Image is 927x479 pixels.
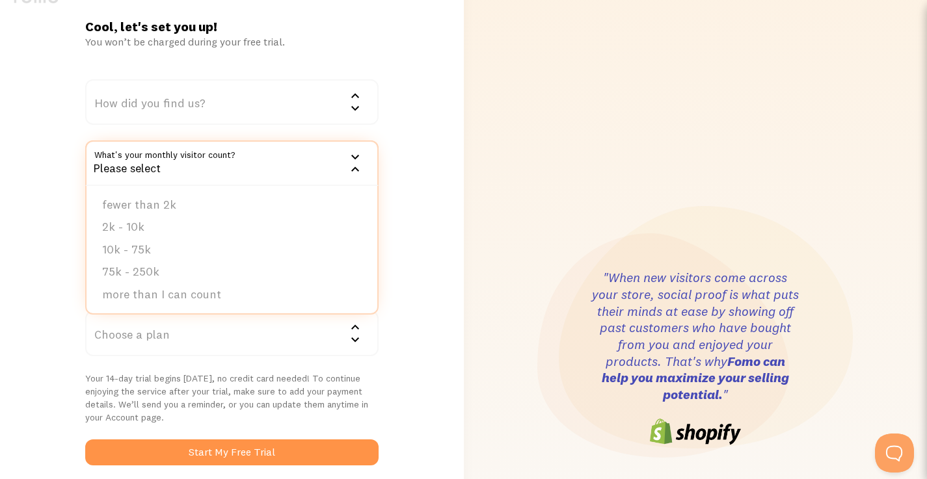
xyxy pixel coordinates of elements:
li: fewer than 2k [87,194,377,216]
img: shopify-logo-6cb0242e8808f3daf4ae861e06351a6977ea544d1a5c563fd64e3e69b7f1d4c4.png [650,419,741,445]
button: Start My Free Trial [85,439,379,465]
div: Choose a plan [85,311,379,356]
li: 2k - 10k [87,216,377,239]
h3: "When new visitors come across your store, social proof is what puts their minds at ease by showi... [591,269,799,403]
div: You won’t be charged during your free trial. [85,35,379,48]
div: Please select [85,140,379,186]
h1: Cool, let's set you up! [85,18,379,35]
li: 75k - 250k [87,261,377,283]
li: more than I can count [87,283,377,306]
p: Your 14-day trial begins [DATE], no credit card needed! To continue enjoying the service after yo... [85,372,379,424]
li: 10k - 75k [87,239,377,261]
div: How did you find us? [85,79,379,125]
iframe: Help Scout Beacon - Open [875,434,914,473]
